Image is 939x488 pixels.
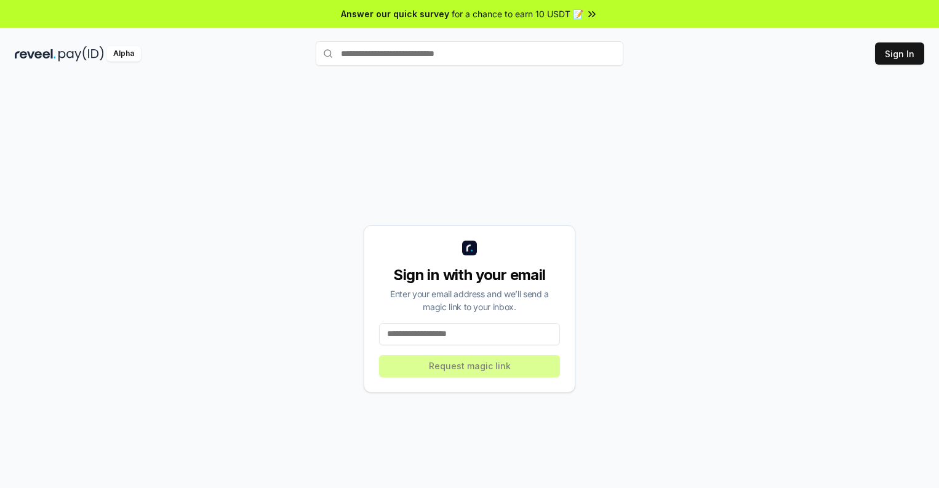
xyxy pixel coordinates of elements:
[15,46,56,62] img: reveel_dark
[379,265,560,285] div: Sign in with your email
[58,46,104,62] img: pay_id
[341,7,449,20] span: Answer our quick survey
[462,241,477,255] img: logo_small
[379,287,560,313] div: Enter your email address and we’ll send a magic link to your inbox.
[875,42,924,65] button: Sign In
[452,7,583,20] span: for a chance to earn 10 USDT 📝
[106,46,141,62] div: Alpha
